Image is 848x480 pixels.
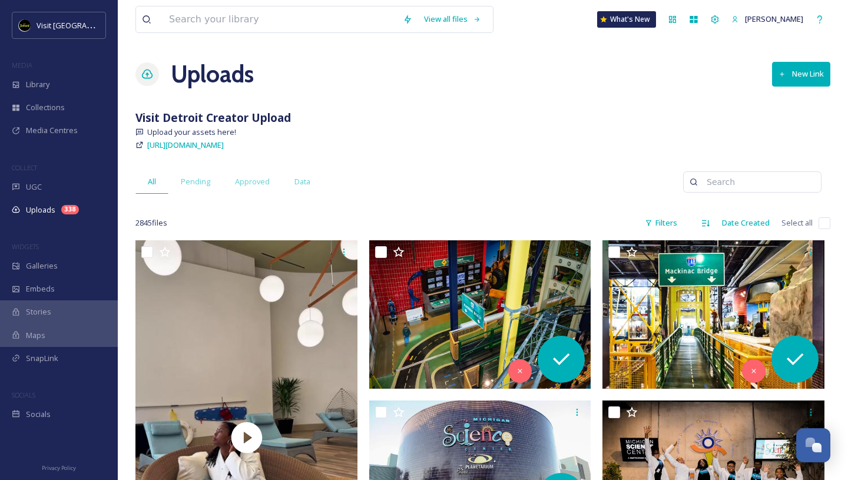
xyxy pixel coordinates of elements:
span: Pending [181,176,210,187]
span: 2845 file s [135,217,167,229]
input: Search [701,170,815,194]
span: COLLECT [12,163,37,172]
span: WIDGETS [12,242,39,251]
button: New Link [772,62,830,86]
span: SOCIALS [12,390,35,399]
div: 338 [61,205,79,214]
span: Galleries [26,260,58,272]
img: VISIT%20DETROIT%20LOGO%20-%20BLACK%20BACKGROUND.png [19,19,31,31]
span: Data [294,176,310,187]
span: Media Centres [26,125,78,136]
a: Uploads [171,57,254,92]
input: Search your library [163,6,397,32]
span: Embeds [26,283,55,294]
button: Open Chat [796,428,830,462]
a: [URL][DOMAIN_NAME] [147,138,224,152]
span: Approved [235,176,270,187]
span: [PERSON_NAME] [745,14,803,24]
span: SnapLink [26,353,58,364]
span: Library [26,79,49,90]
span: MEDIA [12,61,32,69]
span: Uploads [26,204,55,216]
div: Filters [639,211,683,234]
span: Maps [26,330,45,341]
span: Socials [26,409,51,420]
span: [URL][DOMAIN_NAME] [147,140,224,150]
div: Date Created [716,211,776,234]
a: Privacy Policy [42,460,76,474]
span: Collections [26,102,65,113]
img: ext_1759505321.255936_akbannister@comcast.net-Michigan Science Center Axalta Community Free Day F... [602,240,824,389]
span: Privacy Policy [42,464,76,472]
a: [PERSON_NAME] [726,8,809,31]
a: View all files [418,8,487,31]
span: Upload your assets here! [147,127,236,138]
span: UGC [26,181,42,193]
strong: Visit Detroit Creator Upload [135,110,291,125]
a: What's New [597,11,656,28]
span: Visit [GEOGRAPHIC_DATA] [37,19,128,31]
span: All [148,176,156,187]
span: Stories [26,306,51,317]
img: ext_1759505322.567388_akbannister@comcast.net-Michigan Science Center Axalta Community Free Day F... [369,240,591,389]
span: Select all [781,217,813,229]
